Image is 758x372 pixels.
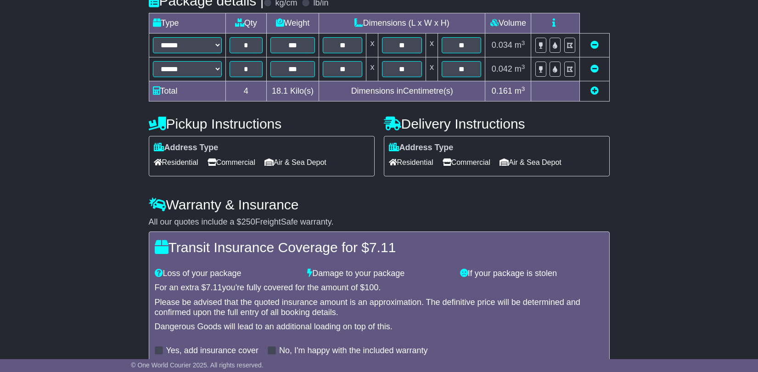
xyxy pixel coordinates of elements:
h4: Transit Insurance Coverage for $ [155,240,604,255]
label: Yes, add insurance cover [166,346,258,356]
span: 250 [241,217,255,226]
label: No, I'm happy with the included warranty [279,346,428,356]
h4: Warranty & Insurance [149,197,610,212]
h4: Delivery Instructions [384,116,610,131]
span: Residential [389,155,433,169]
td: x [426,57,438,81]
td: Weight [266,13,319,34]
span: m [515,86,525,96]
td: Type [149,13,225,34]
div: Dangerous Goods will lead to an additional loading on top of this. [155,322,604,332]
label: Address Type [389,143,454,153]
sup: 3 [522,39,525,46]
div: If your package is stolen [455,269,608,279]
td: Total [149,81,225,101]
span: 0.034 [492,40,512,50]
a: Remove this item [590,64,599,73]
span: 18.1 [272,86,288,96]
sup: 3 [522,85,525,92]
div: All our quotes include a $ FreightSafe warranty. [149,217,610,227]
span: 0.161 [492,86,512,96]
span: 7.11 [206,283,222,292]
td: x [426,34,438,57]
td: Dimensions in Centimetre(s) [319,81,485,101]
span: © One World Courier 2025. All rights reserved. [131,361,264,369]
td: x [366,34,378,57]
span: Commercial [443,155,490,169]
label: Address Type [154,143,219,153]
span: 7.11 [369,240,396,255]
div: Loss of your package [150,269,303,279]
span: Residential [154,155,198,169]
td: Kilo(s) [266,81,319,101]
div: Please be advised that the quoted insurance amount is an approximation. The definitive price will... [155,298,604,317]
sup: 3 [522,63,525,70]
div: Damage to your package [303,269,455,279]
a: Remove this item [590,40,599,50]
span: 0.042 [492,64,512,73]
span: m [515,40,525,50]
div: For an extra $ you're fully covered for the amount of $ . [155,283,604,293]
span: Air & Sea Depot [264,155,326,169]
td: Volume [485,13,531,34]
td: Qty [225,13,266,34]
td: Dimensions (L x W x H) [319,13,485,34]
td: x [366,57,378,81]
span: 100 [365,283,378,292]
span: m [515,64,525,73]
td: 4 [225,81,266,101]
span: Commercial [208,155,255,169]
h4: Pickup Instructions [149,116,375,131]
a: Add new item [590,86,599,96]
span: Air & Sea Depot [500,155,561,169]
